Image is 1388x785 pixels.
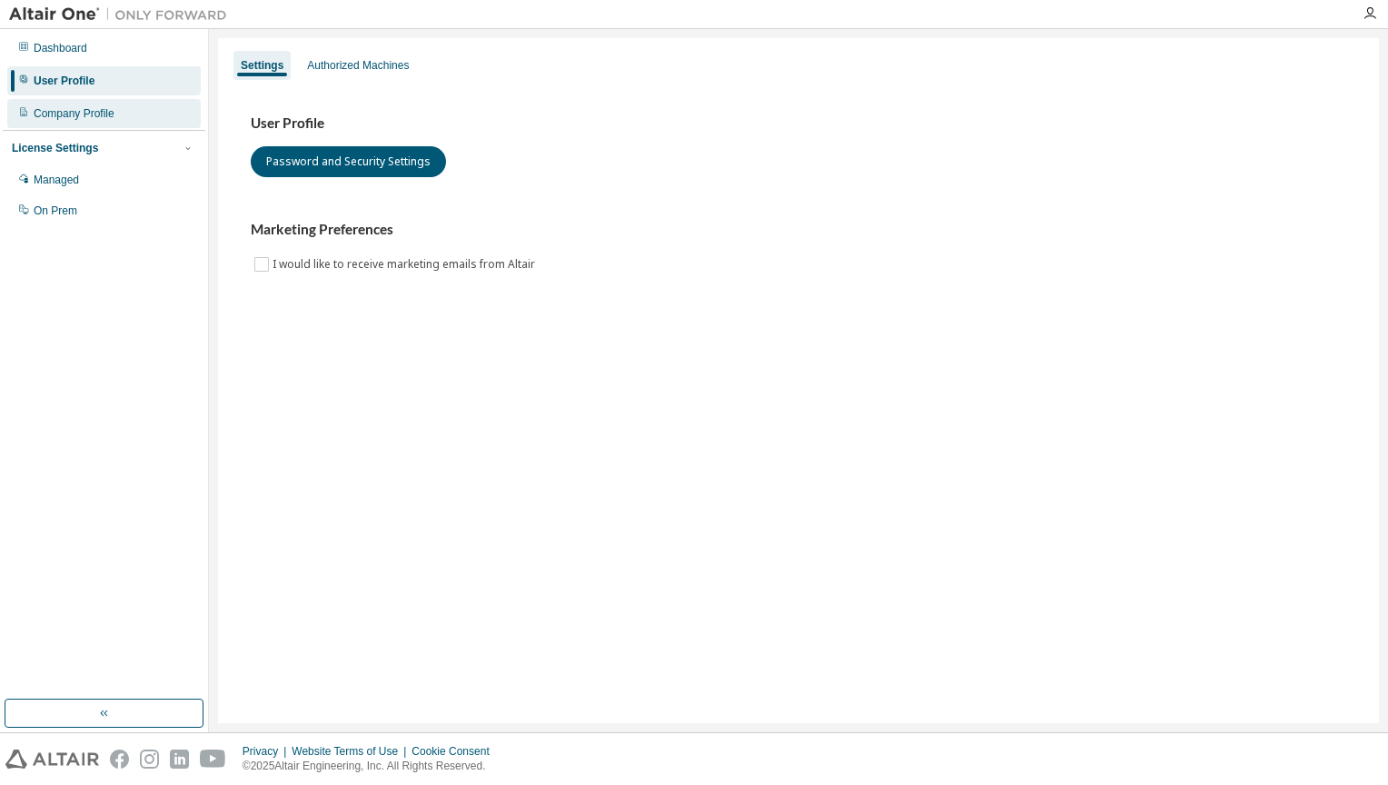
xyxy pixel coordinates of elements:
div: License Settings [12,141,98,155]
div: Managed [34,173,79,187]
h3: Marketing Preferences [251,221,1346,239]
img: instagram.svg [140,750,159,769]
div: Dashboard [34,41,87,55]
div: Cookie Consent [411,744,500,759]
img: youtube.svg [200,750,226,769]
button: Password and Security Settings [251,146,446,177]
p: © 2025 Altair Engineering, Inc. All Rights Reserved. [243,759,501,774]
div: User Profile [34,74,94,88]
div: Company Profile [34,106,114,121]
div: Settings [241,58,283,73]
img: Altair One [9,5,236,24]
div: Privacy [243,744,292,759]
img: linkedin.svg [170,750,189,769]
img: facebook.svg [110,750,129,769]
img: altair_logo.svg [5,750,99,769]
div: On Prem [34,204,77,218]
div: Website Terms of Use [292,744,411,759]
div: Authorized Machines [307,58,409,73]
h3: User Profile [251,114,1346,133]
label: I would like to receive marketing emails from Altair [273,253,539,275]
